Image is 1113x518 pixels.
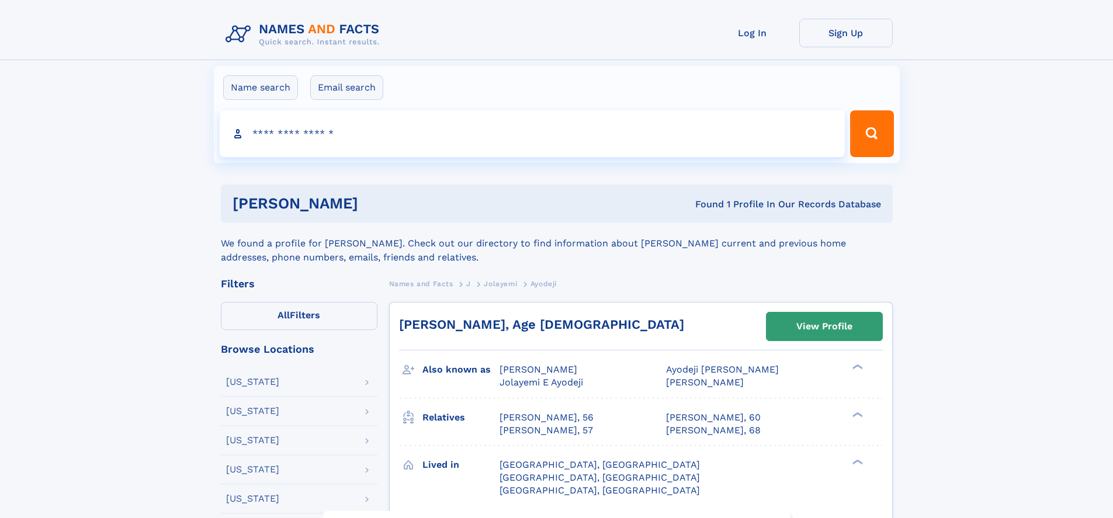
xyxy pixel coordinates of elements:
[706,19,799,47] a: Log In
[799,19,893,47] a: Sign Up
[850,458,864,465] div: ❯
[666,411,761,424] a: [PERSON_NAME], 60
[484,280,517,288] span: Jolayemi
[666,424,761,437] a: [PERSON_NAME], 68
[221,344,377,354] div: Browse Locations
[310,75,383,100] label: Email search
[221,223,893,265] div: We found a profile for [PERSON_NAME]. Check out our directory to find information about [PERSON_N...
[466,280,471,288] span: J
[850,110,893,157] button: Search Button
[500,472,700,483] span: [GEOGRAPHIC_DATA], [GEOGRAPHIC_DATA]
[500,424,593,437] a: [PERSON_NAME], 57
[226,406,279,416] div: [US_STATE]
[531,280,557,288] span: Ayodeji
[422,455,500,475] h3: Lived in
[399,317,684,332] a: [PERSON_NAME], Age [DEMOGRAPHIC_DATA]
[666,364,779,375] span: Ayodeji [PERSON_NAME]
[796,313,852,340] div: View Profile
[389,276,453,291] a: Names and Facts
[226,494,279,503] div: [US_STATE]
[226,436,279,445] div: [US_STATE]
[226,377,279,387] div: [US_STATE]
[422,360,500,380] h3: Also known as
[666,377,744,388] span: [PERSON_NAME]
[500,377,583,388] span: Jolayemi E Ayodeji
[221,19,389,50] img: Logo Names and Facts
[767,312,882,340] a: View Profile
[223,75,298,100] label: Name search
[233,196,527,211] h1: [PERSON_NAME]
[466,276,471,291] a: J
[221,279,377,289] div: Filters
[226,465,279,474] div: [US_STATE]
[500,485,700,496] span: [GEOGRAPHIC_DATA], [GEOGRAPHIC_DATA]
[850,363,864,371] div: ❯
[484,276,517,291] a: Jolayemi
[526,198,881,211] div: Found 1 Profile In Our Records Database
[850,411,864,418] div: ❯
[500,411,594,424] a: [PERSON_NAME], 56
[422,408,500,427] h3: Relatives
[278,310,290,321] span: All
[500,459,700,470] span: [GEOGRAPHIC_DATA], [GEOGRAPHIC_DATA]
[220,110,845,157] input: search input
[221,302,377,330] label: Filters
[500,364,577,375] span: [PERSON_NAME]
